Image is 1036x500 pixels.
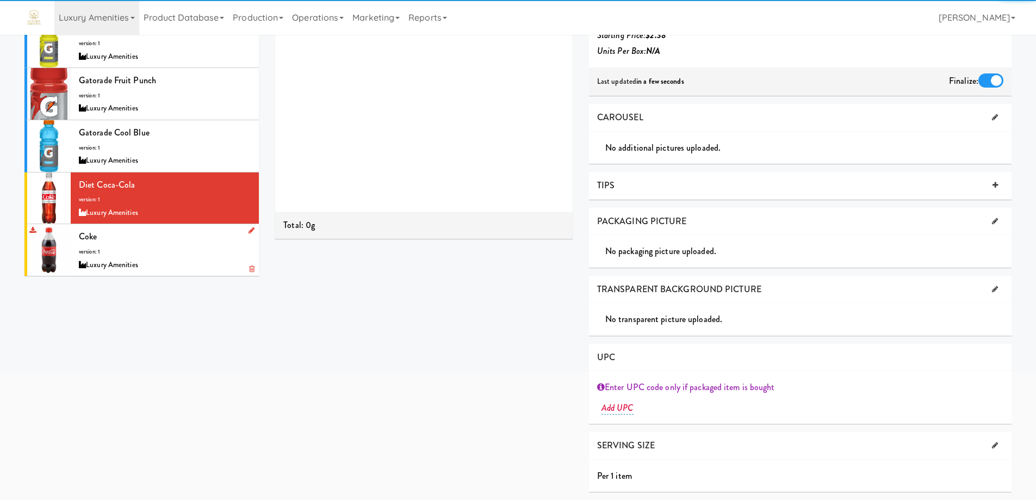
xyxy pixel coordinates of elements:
[597,111,643,124] span: CAROUSEL
[597,76,684,87] span: Last updated
[79,178,135,191] span: Diet Coca-Cola
[597,351,615,363] span: UPC
[79,126,150,139] span: Gatorade Cool Blue
[597,283,761,295] span: TRANSPARENT BACKGROUND PICTURE
[283,219,315,231] span: Total: 0g
[24,68,259,120] li: Gatorade Fruit Punchversion: 1Luxury Amenities
[597,215,687,227] span: PACKAGING PICTURE
[949,75,978,87] span: Finalize:
[79,230,97,243] span: Coke
[79,39,100,47] span: version: 1
[24,16,259,69] li: Gatorade Lemon Limeversion: 1Luxury Amenities
[605,140,1012,156] div: No additional pictures uploaded.
[24,172,259,225] li: Diet Coca-Colaversion: 1Luxury Amenities
[79,144,100,152] span: version: 1
[79,74,156,87] span: Gatorade Fruit Punch
[24,224,259,276] li: Cokeversion: 1Luxury Amenities
[601,402,634,415] a: Add UPC
[597,439,655,452] span: SERVING SIZE
[646,29,666,41] b: $2.38
[589,468,1012,484] div: Per 1 item
[605,311,1012,328] div: No transparent picture uploaded.
[24,8,44,27] img: Micromart
[605,243,1012,260] div: No packaging picture uploaded.
[636,76,684,87] b: in a few seconds
[79,102,251,115] div: Luxury Amenities
[79,91,100,100] span: version: 1
[597,29,666,41] i: Starting Price:
[597,379,1003,396] div: Enter UPC code only if packaged item is bought
[79,154,251,168] div: Luxury Amenities
[79,195,100,203] span: version: 1
[79,206,251,220] div: Luxury Amenities
[79,248,100,256] span: version: 1
[597,45,661,57] i: Units Per Box:
[24,120,259,172] li: Gatorade Cool Blueversion: 1Luxury Amenities
[79,258,251,272] div: Luxury Amenities
[646,45,660,57] b: N/A
[597,179,615,192] span: TIPS
[79,50,251,64] div: Luxury Amenities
